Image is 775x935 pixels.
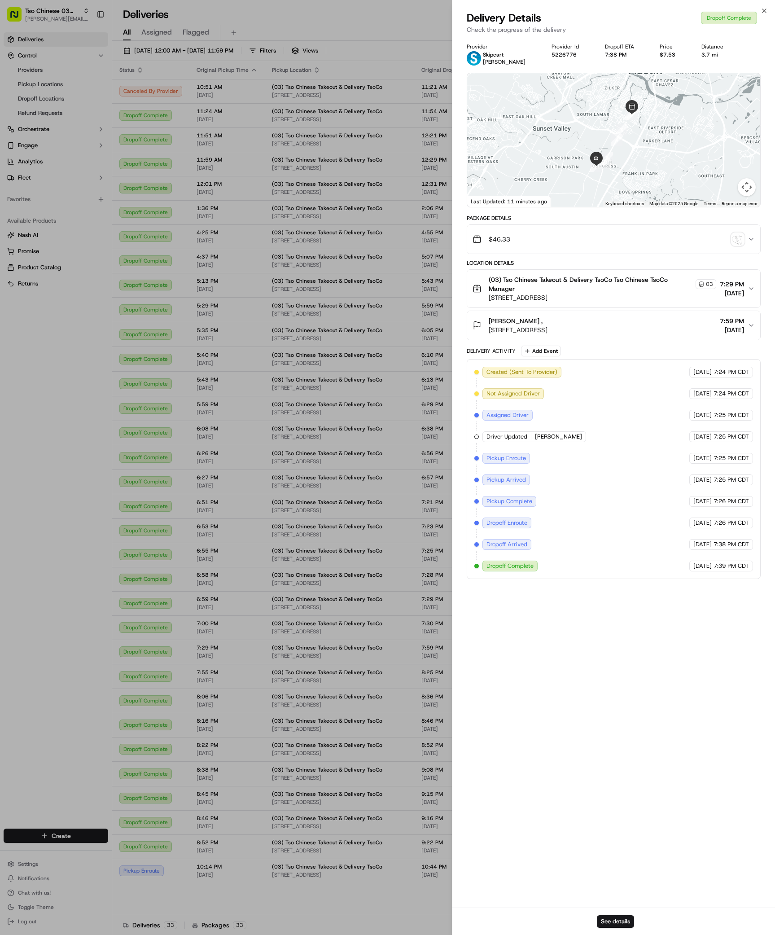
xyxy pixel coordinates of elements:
div: 5 [601,152,613,163]
span: (03) Tso Chinese Takeout & Delivery TsoCo Tso Chinese TsoCo Manager [489,275,694,293]
button: Map camera controls [738,178,756,196]
button: 5226776 [552,51,577,58]
span: Pickup Complete [486,497,532,505]
span: 7:25 PM CDT [714,454,749,462]
span: [DATE] [693,433,712,441]
button: Keyboard shortcuts [605,201,644,207]
span: 7:25 PM CDT [714,476,749,484]
span: 7:38 PM CDT [714,540,749,549]
span: Created (Sent To Provider) [486,368,557,376]
span: 7:26 PM CDT [714,519,749,527]
span: [DATE] [693,562,712,570]
button: Add Event [521,346,561,356]
span: [DATE] [693,540,712,549]
p: Check the progress of the delivery [467,25,761,34]
button: [PERSON_NAME] ,[STREET_ADDRESS]7:59 PM[DATE] [467,311,760,340]
a: Report a map error [722,201,757,206]
div: Last Updated: 11 minutes ago [467,196,551,207]
span: [PERSON_NAME] [535,433,582,441]
div: Location Details [467,259,761,267]
span: 7:24 PM CDT [714,368,749,376]
div: 4 [611,134,622,146]
div: Dropoff ETA [605,43,646,50]
span: 7:59 PM [720,316,744,325]
div: Provider [467,43,537,50]
div: 7:38 PM [605,51,646,58]
span: Dropoff Complete [486,562,534,570]
span: 7:24 PM CDT [714,390,749,398]
span: [DATE] [720,289,744,298]
div: Price [660,43,687,50]
span: Dropoff Enroute [486,519,527,527]
button: (03) Tso Chinese Takeout & Delivery TsoCo Tso Chinese TsoCo Manager03[STREET_ADDRESS]7:29 PM[DATE] [467,270,760,307]
span: [DATE] [693,411,712,419]
button: $46.33signature_proof_of_delivery image [467,225,760,254]
span: 03 [706,281,713,288]
span: $46.33 [489,235,510,244]
div: Package Details [467,215,761,222]
div: Provider Id [552,43,591,50]
button: See details [597,915,634,928]
span: Dropoff Arrived [486,540,527,549]
span: 7:25 PM CDT [714,433,749,441]
span: [PERSON_NAME] , [489,316,543,325]
div: Delivery Activity [467,347,516,355]
span: 7:29 PM [720,280,744,289]
div: 3 [616,124,627,136]
div: 3.7 mi [701,51,735,58]
span: [DATE] [693,390,712,398]
span: [DATE] [693,368,712,376]
a: Terms (opens in new tab) [704,201,716,206]
span: 7:26 PM CDT [714,497,749,505]
div: 1 [626,109,638,120]
span: [DATE] [693,519,712,527]
span: [STREET_ADDRESS] [489,293,716,302]
div: 6 [598,158,610,169]
img: profile_skipcart_partner.png [467,51,481,66]
span: Pickup Enroute [486,454,526,462]
span: 7:25 PM CDT [714,411,749,419]
div: $7.53 [660,51,687,58]
span: Map data ©2025 Google [649,201,698,206]
span: Driver Updated [486,433,527,441]
img: signature_proof_of_delivery image [731,233,744,246]
span: [DATE] [693,476,712,484]
span: [DATE] [720,325,744,334]
span: Delivery Details [467,11,541,25]
span: [DATE] [693,454,712,462]
p: Skipcart [483,51,525,58]
div: 7 [590,160,602,172]
span: 7:39 PM CDT [714,562,749,570]
img: Google [469,195,499,207]
a: Open this area in Google Maps (opens a new window) [469,195,499,207]
span: [STREET_ADDRESS] [489,325,547,334]
span: Not Assigned Driver [486,390,540,398]
div: Distance [701,43,735,50]
span: Assigned Driver [486,411,529,419]
span: Pickup Arrived [486,476,526,484]
span: [PERSON_NAME] [483,58,525,66]
span: [DATE] [693,497,712,505]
